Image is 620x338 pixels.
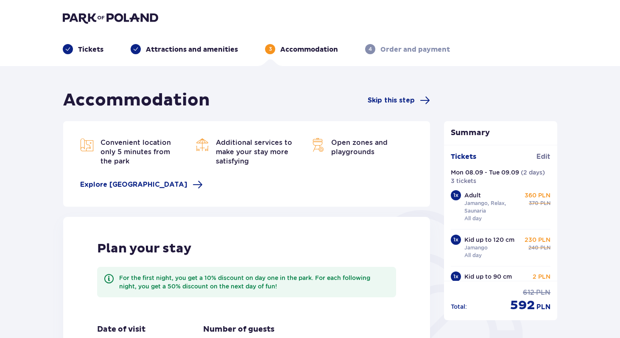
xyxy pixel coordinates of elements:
[464,244,488,252] p: Jamango
[451,190,461,200] div: 1 x
[451,152,476,161] p: Tickets
[533,272,550,281] p: 2 PLN
[521,168,545,177] p: ( 2 days )
[368,95,430,105] a: Skip this step
[523,288,534,297] p: 612
[464,191,481,199] p: Adult
[451,302,467,311] p: Total :
[529,199,539,207] p: 370
[78,45,103,54] p: Tickets
[203,324,274,335] p: Number of guests
[80,180,187,189] span: Explore [GEOGRAPHIC_DATA]
[269,45,272,53] p: 3
[540,244,550,252] p: PLN
[368,96,415,105] span: Skip this step
[451,272,461,282] div: 1 x
[536,288,550,297] p: PLN
[525,191,550,199] p: 360 PLN
[195,138,209,152] img: Bar Icon
[80,180,203,190] a: Explore [GEOGRAPHIC_DATA]
[280,45,338,54] p: Accommodation
[444,128,558,138] p: Summary
[540,199,550,207] p: PLN
[451,177,476,185] p: 3 tickets
[451,168,519,177] p: Mon 08.09 - Tue 09.09
[146,45,238,54] p: Attractions and amenities
[525,235,550,244] p: 230 PLN
[331,139,388,156] span: Open zones and playgrounds
[510,297,535,313] p: 592
[464,252,482,259] p: All day
[464,199,523,215] p: Jamango, Relax, Saunaria
[536,152,550,161] a: Edit
[63,90,210,111] h1: Accommodation
[369,45,372,53] p: 4
[101,139,171,165] span: Convenient location only 5 minutes from the park
[97,324,145,335] p: Date of visit
[380,45,450,54] p: Order and payment
[464,235,514,244] p: Kid up to 120 cm
[311,138,324,152] img: Map Icon
[63,12,158,24] img: Park of Poland logo
[216,139,292,165] span: Additional services to make your stay more satisfying
[464,215,482,222] p: All day
[97,241,192,257] p: Plan your stay
[119,274,389,291] div: For the first night, you get a 10% discount on day one in the park. For each following night, you...
[451,235,461,245] div: 1 x
[536,302,550,312] p: PLN
[464,272,512,281] p: Kid up to 90 cm
[528,244,539,252] p: 240
[80,138,94,152] img: Map Icon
